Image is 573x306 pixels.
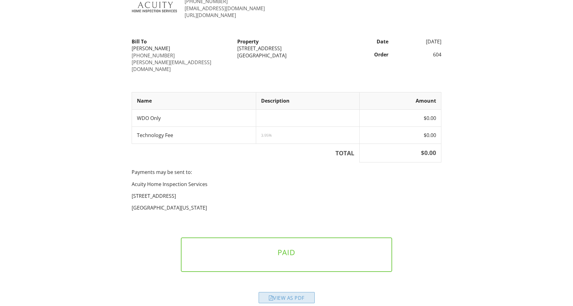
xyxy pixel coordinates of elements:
[259,292,315,303] div: View as PDF
[132,52,175,59] a: [PHONE_NUMBER]
[132,38,147,45] strong: Bill To
[132,45,230,52] div: [PERSON_NAME]
[185,5,265,12] a: [EMAIL_ADDRESS][DOMAIN_NAME]
[359,144,441,162] th: $0.00
[132,126,256,144] td: Technology Fee
[132,193,441,199] p: [STREET_ADDRESS]
[237,45,335,52] div: [STREET_ADDRESS]
[132,204,441,211] p: [GEOGRAPHIC_DATA][US_STATE]
[132,144,360,162] th: TOTAL
[359,92,441,109] th: Amount
[359,109,441,126] td: $0.00
[237,38,259,45] strong: Property
[359,126,441,144] td: $0.00
[185,12,236,19] a: [URL][DOMAIN_NAME]
[339,38,392,45] div: Date
[392,38,445,45] div: [DATE]
[259,296,315,303] a: View as PDF
[132,59,211,73] a: [PERSON_NAME][EMAIL_ADDRESS][DOMAIN_NAME]
[191,248,382,256] h3: PAID
[339,51,392,58] div: Order
[392,51,445,58] div: 604
[132,109,256,126] td: WDO Only
[256,92,359,109] th: Description
[261,133,354,138] div: 3.95%
[237,52,335,59] div: [GEOGRAPHIC_DATA]
[132,181,441,188] p: Acuity Home Inspection Services
[132,92,256,109] th: Name
[132,169,441,175] p: Payments may be sent to:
